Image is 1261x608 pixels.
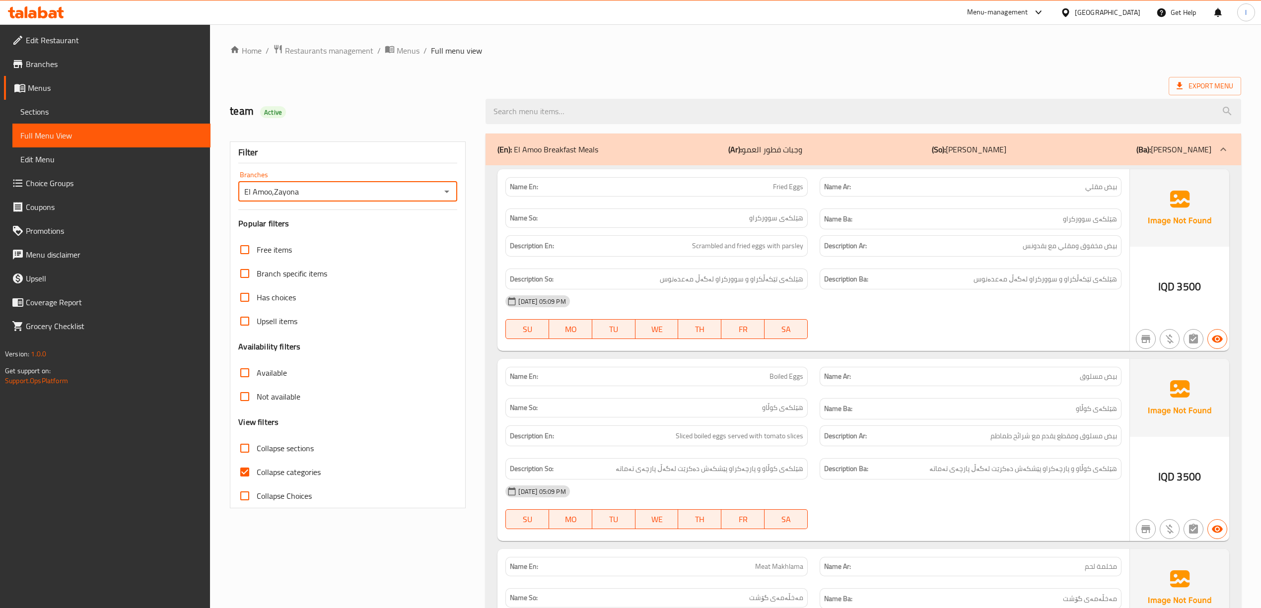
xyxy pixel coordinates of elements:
[721,319,765,339] button: FR
[749,213,803,223] span: هێلکەی سوورکراو
[4,28,210,52] a: Edit Restaurant
[257,291,296,303] span: Has choices
[423,45,427,57] li: /
[762,403,803,413] span: هێلکەی کوڵاو
[273,44,373,57] a: Restaurants management
[728,142,742,157] b: (Ar):
[1085,561,1117,572] span: مخلمة لحم
[549,319,592,339] button: MO
[1130,169,1229,247] img: Ae5nvW7+0k+MAAAAAElFTkSuQmCC
[12,147,210,171] a: Edit Menu
[257,315,297,327] span: Upsell items
[397,45,420,57] span: Menus
[28,82,203,94] span: Menus
[4,52,210,76] a: Branches
[1075,7,1140,18] div: [GEOGRAPHIC_DATA]
[1177,80,1233,92] span: Export Menu
[929,463,1117,475] span: هێلکەی کوڵاو و پارچەکراو پێشکەش دەکرێت لەگەڵ پارچەی تەماتە
[755,561,803,572] span: Meat Makhlama
[1177,467,1201,486] span: 3500
[20,106,203,118] span: Sections
[266,45,269,57] li: /
[990,430,1117,442] span: بيض مسلوق ومقطع يقدم مع شرائح طماطم
[824,213,852,225] strong: Name Ba:
[26,320,203,332] span: Grocery Checklist
[1207,329,1227,349] button: Available
[635,509,679,529] button: WE
[510,561,538,572] strong: Name En:
[1080,371,1117,382] span: بيض مسلوق
[238,218,457,229] h3: Popular filters
[682,512,717,527] span: TH
[26,296,203,308] span: Coverage Report
[257,367,287,379] span: Available
[1169,77,1241,95] span: Export Menu
[505,509,549,529] button: SU
[725,322,761,337] span: FR
[497,142,512,157] b: (En):
[769,512,804,527] span: SA
[510,593,538,603] strong: Name So:
[257,268,327,279] span: Branch specific items
[486,134,1241,165] div: (En): El Amoo Breakfast Meals(Ar):وجبات فطور العمو(So):[PERSON_NAME](Ba):[PERSON_NAME]
[4,195,210,219] a: Coupons
[1158,467,1175,486] span: IQD
[4,171,210,195] a: Choice Groups
[510,213,538,223] strong: Name So:
[26,34,203,46] span: Edit Restaurant
[230,44,1241,57] nav: breadcrumb
[932,143,1006,155] p: [PERSON_NAME]
[553,322,588,337] span: MO
[974,273,1117,285] span: هێلکەی تێکەڵکراو و سوورکراو لەگەڵ مەعدەنوس
[1063,213,1117,225] span: هێلکەی سوورکراو
[431,45,482,57] span: Full menu view
[4,76,210,100] a: Menus
[770,371,803,382] span: Boiled Eggs
[639,512,675,527] span: WE
[510,182,538,192] strong: Name En:
[765,319,808,339] button: SA
[486,99,1241,124] input: search
[257,244,292,256] span: Free items
[692,240,803,252] span: Scrambled and fried eggs with parsley
[510,322,545,337] span: SU
[1177,277,1201,296] span: 3500
[932,142,946,157] b: (So):
[260,106,286,118] div: Active
[676,430,803,442] span: Sliced ​​boiled eggs served with tomato slices
[592,319,635,339] button: TU
[769,322,804,337] span: SA
[26,249,203,261] span: Menu disclaimer
[514,297,569,306] span: [DATE] 05:09 PM
[1023,240,1117,252] span: بيض مخفوق ومقلي مع بقدونس
[20,153,203,165] span: Edit Menu
[1136,329,1156,349] button: Not branch specific item
[20,130,203,141] span: Full Menu View
[616,463,803,475] span: هێلکەی کوڵاو و پارچەکراو پێشکەش دەکرێت لەگەڵ پارچەی تەماتە
[4,267,210,290] a: Upsell
[1184,329,1203,349] button: Not has choices
[260,108,286,117] span: Active
[596,512,631,527] span: TU
[660,273,803,285] span: هێلکەی تێکەڵکراو و سوورکراو لەگەڵ مەعدەنوس
[514,487,569,496] span: [DATE] 05:09 PM
[1076,403,1117,415] span: هێلکەی کوڵاو
[257,391,300,403] span: Not available
[639,322,675,337] span: WE
[238,416,279,428] h3: View filters
[12,100,210,124] a: Sections
[824,371,851,382] strong: Name Ar:
[1136,143,1211,155] p: [PERSON_NAME]
[5,374,68,387] a: Support.OpsPlatform
[31,347,46,360] span: 1.0.0
[1136,519,1156,539] button: Not branch specific item
[230,45,262,57] a: Home
[230,104,474,119] h2: team
[257,466,321,478] span: Collapse categories
[725,512,761,527] span: FR
[510,512,545,527] span: SU
[257,490,312,502] span: Collapse Choices
[635,319,679,339] button: WE
[385,44,420,57] a: Menus
[4,219,210,243] a: Promotions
